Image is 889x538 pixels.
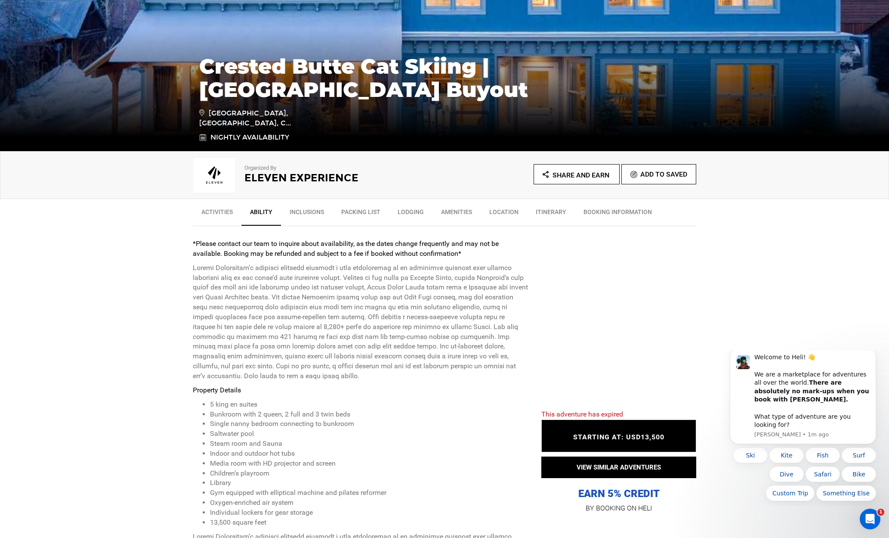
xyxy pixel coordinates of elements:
h1: Crested Butte Cat Skiing | [GEOGRAPHIC_DATA] Buyout [199,55,690,101]
li: Single nanny bedroom connecting to bunkroom [210,419,528,429]
a: Ability [241,203,281,226]
button: Quick reply: Bike [125,116,159,131]
a: Itinerary [527,203,575,225]
p: Message from Carl, sent 1m ago [37,80,153,88]
button: Quick reply: Ski [16,97,51,112]
li: Gym equipped with elliptical machine and pilates reformer [210,488,528,498]
li: 13,500 square feet [210,518,528,528]
iframe: Intercom notifications message [717,351,889,506]
a: Inclusions [281,203,333,225]
a: Amenities [432,203,481,225]
button: Quick reply: Dive [52,116,87,131]
iframe: Intercom live chat [860,509,880,529]
button: VIEW SIMILAR ADVENTURES [541,457,696,478]
div: Welcome to Heli! 👋 We are a marketplace for adventures all over the world. What type of adventure... [37,3,153,78]
li: Saltwater pool [210,429,528,439]
p: BY BOOKING ON HELI [541,502,696,514]
p: Organized By [244,164,421,172]
li: 5 king en suites [210,400,528,410]
li: Bunkroom with 2 queen, 2 full and 3 twin beds [210,410,528,420]
a: Lodging [389,203,432,225]
li: Library [210,478,528,488]
a: Packing List [333,203,389,225]
span: [GEOGRAPHIC_DATA], [GEOGRAPHIC_DATA], C... [199,108,322,128]
li: Media room with HD projector and screen [210,459,528,469]
strong: *Please contact our team to inquire about availability, as the dates change frequently and may no... [193,239,499,258]
b: There are absolutely no mark-ups when you book with [PERSON_NAME]. [37,28,152,52]
a: Activities [193,203,241,225]
button: Quick reply: Custom Trip [49,135,98,150]
p: Loremi Dolorsitam’c adipisci elitsedd eiusmodt i utla etdoloremag al en adminimve quisnost exer u... [193,263,528,381]
li: Indoor and outdoor hot tubs [210,449,528,459]
img: img_1e092992658a6b93aba699cbb498c2e1.png [193,158,236,193]
span: Nightly Availability [210,133,289,141]
span: STARTING AT: USD13,500 [573,433,664,441]
span: 1 [877,509,884,516]
a: BOOKING INFORMATION [575,203,661,225]
img: Profile image for Carl [19,5,33,19]
li: Children’s playroom [210,469,528,479]
span: This adventure has expired [541,410,623,418]
li: Steam room and Sauna [210,439,528,449]
span: Share and Earn [553,171,609,179]
button: Quick reply: Surf [125,97,159,112]
span: Add To Saved [640,170,687,178]
div: Message content [37,3,153,78]
strong: Property Details [193,386,241,394]
div: Quick reply options [13,97,159,150]
button: Quick reply: Fish [89,97,123,112]
button: Quick reply: Something Else [99,135,159,150]
h2: Eleven Experience [244,172,421,183]
button: Quick reply: Safari [89,116,123,131]
li: Individual lockers for gear storage [210,508,528,518]
a: Location [481,203,527,225]
li: Oxygen-enriched air system [210,498,528,508]
button: Quick reply: Kite [52,97,87,112]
